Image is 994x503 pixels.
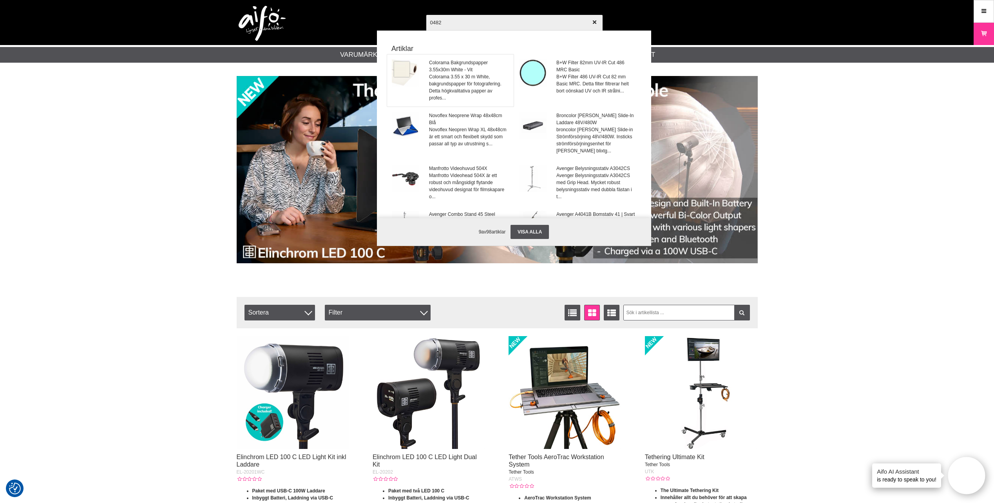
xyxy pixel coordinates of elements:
[486,229,491,235] span: 98
[392,59,419,87] img: co_082.jpg
[491,229,505,235] span: artiklar
[392,165,419,192] img: ma-mvh504xah-001.jpg
[429,126,509,147] span: Novoflex Neopren Wrap XL 48x48cm är ett smart och flexibelt skydd som passar all typ av utrustnin...
[340,50,387,60] a: Varumärken
[387,54,514,107] a: Colorama Bakgrundspapper 3.55x30m White - VitColorama 3.55 x 30 m White, bakgrundspapper för foto...
[429,73,509,101] span: Colorama 3.55 x 30 m White, bakgrundspapper för fotografering. Detta högkvalitativa papper av pro...
[429,165,509,172] span: Manfrotto Videohuvud 504X
[519,211,547,238] img: maa4041b_01.jpg
[514,160,641,205] a: Avenger Belysningsstativ A3042CSAvenger Belysningsstativ A3042CS med Grip Head. Mycket robust bel...
[429,59,509,73] span: Colorama Bakgrundspapper 3.55x30m White - Vit
[392,112,419,139] img: no-bluewrapxl-001.jpg
[556,112,636,126] span: Broncolor [PERSON_NAME] Slide-In Laddare 48V/480W
[514,107,641,159] a: Broncolor [PERSON_NAME] Slide-In Laddare 48V/480Wbroncolor [PERSON_NAME] Slide-in Strömförsörjnin...
[556,165,636,172] span: Avenger Belysningsstativ A3042CS
[429,112,509,126] span: Novoflex Neoprene Wrap 48x48cm Blå
[9,483,21,494] img: Revisit consent button
[514,206,641,251] a: Avenger A4041B Bomstativ 41 | SvartAvenger Baby Combi Boom A4041B. Ett kraftigt belysningsstativ ...
[387,206,514,251] a: Avenger Combo Stand 45 Steel A1045CS
[387,160,514,205] a: Manfrotto Videohuvud 504XManfrotto Videohead 504X är ett robust och mångsidigt flytande videohuvu...
[556,126,636,154] span: broncolor [PERSON_NAME] Slide-in Strömförsörjning 48V/480W. Insticks strömförsörjningsenhet för [...
[239,6,286,41] img: logo.png
[556,59,636,73] span: B+W Filter 82mm UV-IR Cut 486 MRC Basic
[387,107,514,159] a: Novoflex Neoprene Wrap 48x48cm BlåNovoflex Neopren Wrap XL 48x48cm är ett smart och flexibelt sky...
[556,73,636,94] span: B+W Filter 486 UV-IR Cut 82 mm Basic MRC. Detta filter filtrerar helt bort oönskad UV och IR strå...
[519,112,547,139] img: br3619000-001.jpg
[556,211,636,218] span: Avenger A4041B Bomstativ 41 | Svart
[511,225,549,239] a: Visa alla
[514,54,641,107] a: B+W Filter 82mm UV-IR Cut 486 MRC BasicB+W Filter 486 UV-IR Cut 82 mm Basic MRC. Detta filter fil...
[429,172,509,200] span: Manfrotto Videohead 504X är ett robust och mångsidigt flytande videohuvud designat för filmskapar...
[556,172,636,200] span: Avenger Belysningsstativ A3042CS med Grip Head. Mycket robust belysningsstativ med dubbla fästan ...
[392,211,419,238] img: ma-a1045cs-001.jpg
[479,229,482,235] span: 9
[426,9,603,36] input: Sök produkter ...
[387,43,641,54] strong: Artiklar
[429,211,509,225] span: Avenger Combo Stand 45 Steel A1045CS
[481,229,486,235] span: av
[519,59,547,87] img: bwf-basic-486-uv_ir_cut.jpg
[519,165,547,192] img: maa3042cs-01.jpg
[9,481,21,496] button: Samtyckesinställningar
